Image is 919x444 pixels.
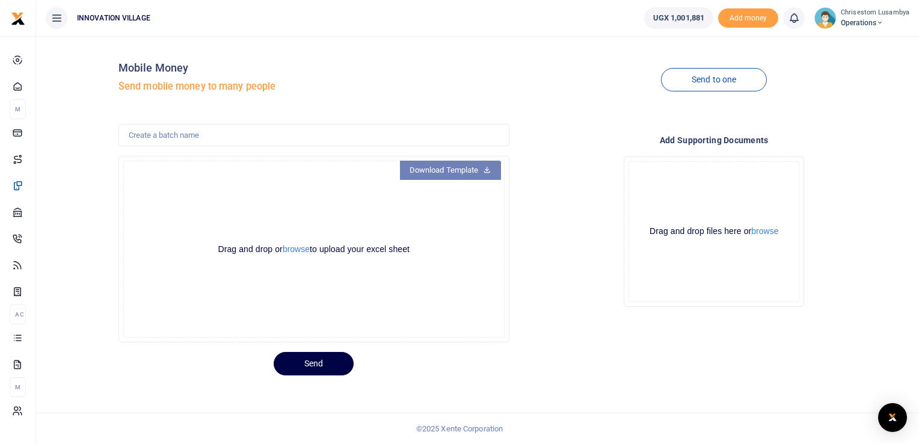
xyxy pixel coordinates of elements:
small: Chrisestom Lusambya [841,8,909,18]
a: Download Template [400,161,501,180]
button: Send [274,352,354,375]
a: Add money [718,13,778,22]
button: browse [751,227,778,235]
a: profile-user Chrisestom Lusambya Operations [814,7,909,29]
a: logo-small logo-large logo-large [11,13,25,22]
div: Open Intercom Messenger [878,403,907,432]
span: UGX 1,001,881 [653,12,704,24]
span: Add money [718,8,778,28]
button: browse [283,245,310,253]
img: profile-user [814,7,836,29]
li: Wallet ballance [639,7,718,29]
li: M [10,99,26,119]
div: Drag and drop or to upload your excel sheet [170,244,458,255]
li: M [10,377,26,397]
h5: Send mobile money to many people [118,81,509,93]
div: File Uploader [624,156,804,307]
li: Toup your wallet [718,8,778,28]
h4: Mobile Money [118,61,509,75]
img: logo-small [11,11,25,26]
a: Send to one [661,68,767,91]
span: INNOVATION VILLAGE [72,13,155,23]
div: File Uploader [118,156,509,342]
li: Ac [10,304,26,324]
span: Operations [841,17,909,28]
a: UGX 1,001,881 [644,7,713,29]
h4: Add supporting Documents [519,134,910,147]
div: Drag and drop files here or [629,226,799,237]
input: Create a batch name [118,124,509,147]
